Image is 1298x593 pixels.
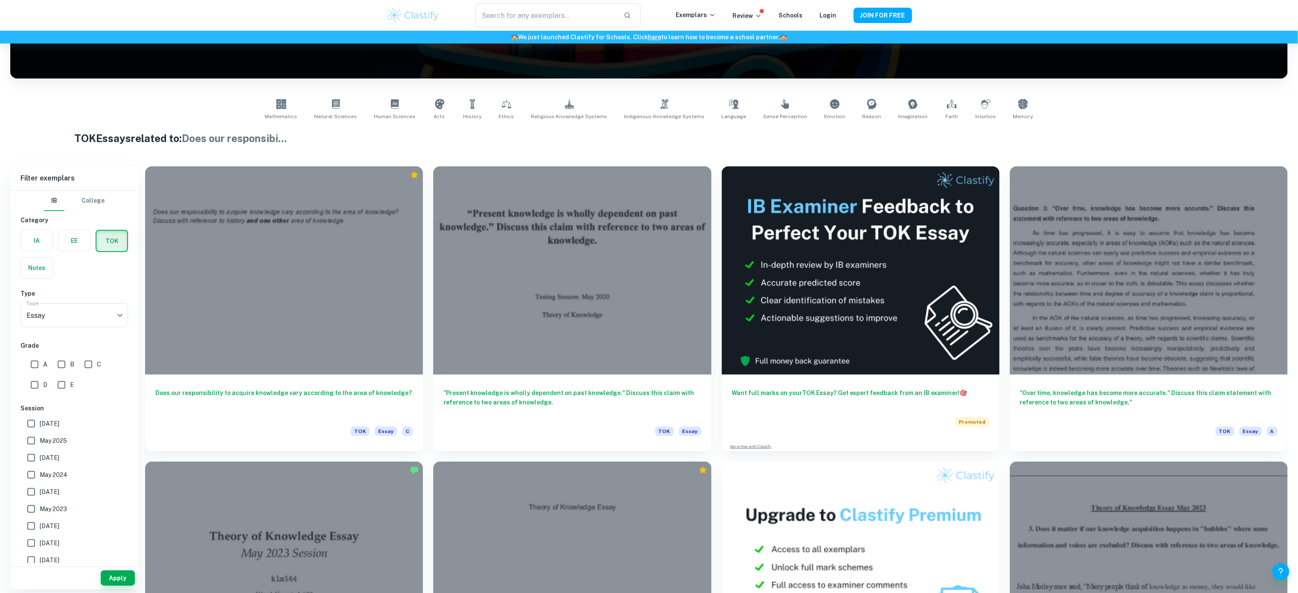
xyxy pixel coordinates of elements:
[40,453,59,462] span: [DATE]
[410,171,419,179] div: Premium
[20,404,128,413] h6: Session
[1216,427,1234,436] span: TOK
[499,113,514,120] span: Ethics
[764,113,808,120] span: Sense Perception
[732,388,989,407] h6: Want full marks on your TOK Essay ? Get expert feedback from an IB examiner!
[21,258,53,278] button: Notes
[40,436,67,445] span: May 2025
[2,32,1296,42] h6: We just launched Clastify for Schools. Click to learn how to become a school partner.
[21,230,53,251] button: IA
[443,388,701,416] h6: "Present knowledge is wholly dependent on past knowledge." Discuss this claim with reference to t...
[386,7,440,24] img: Clastify logo
[780,34,787,41] span: 🏫
[43,360,47,369] span: A
[722,113,747,120] span: Language
[43,380,47,390] span: D
[145,166,423,451] a: Does our responsibility to acquire knowledge vary according to the area of knowledge?TOKEssayC
[464,113,482,120] span: History
[825,113,846,120] span: Emotion
[648,34,661,41] a: here
[40,538,59,548] span: [DATE]
[1010,166,1288,451] a: "Over time, knowledge has become more accurate." Discuss this claim statement with reference to t...
[956,417,989,427] span: Promoted
[1020,388,1278,416] h6: "Over time, knowledge has become more accurate." Discuss this claim statement with reference to t...
[74,131,1224,146] h1: TOK Essays related to:
[730,444,772,450] a: Advertise with Clastify
[699,466,707,474] div: Premium
[374,113,416,120] span: Human Sciences
[531,113,607,120] span: Religious Knowledge Systems
[20,303,128,327] div: Essay
[1267,427,1278,436] span: A
[976,113,996,120] span: Intuition
[351,427,370,436] span: TOK
[40,419,59,428] span: [DATE]
[20,341,128,350] h6: Grade
[898,113,928,120] span: Imagination
[182,132,287,144] span: Does our responsibi ...
[624,113,705,120] span: Indigenous Knowledge Systems
[58,230,90,251] button: EE
[854,8,912,23] button: JOIN FOR FREE
[1013,113,1033,120] span: Memory
[315,113,357,120] span: Natural Sciences
[97,360,101,369] span: C
[40,504,67,514] span: May 2023
[402,427,413,436] span: C
[20,215,128,225] h6: Category
[26,299,39,307] label: Type
[676,10,716,20] p: Exemplars
[410,466,419,474] img: Marked
[101,570,135,586] button: Apply
[863,113,881,120] span: Reason
[70,360,74,369] span: B
[511,34,518,41] span: 🏫
[655,427,674,436] span: TOK
[434,113,445,120] span: Arts
[70,380,74,390] span: E
[375,427,397,436] span: Essay
[82,191,105,211] button: College
[779,12,803,19] a: Schools
[44,191,105,211] div: Filter type choice
[10,166,138,190] h6: Filter exemplars
[820,12,837,19] a: Login
[44,191,64,211] button: IB
[40,470,67,480] span: May 2024
[40,521,59,531] span: [DATE]
[433,166,711,451] a: "Present knowledge is wholly dependent on past knowledge." Discuss this claim with reference to t...
[1240,427,1262,436] span: Essay
[722,166,1000,451] a: Want full marks on yourTOK Essay? Get expert feedback from an IB examiner!PromotedAdvertise with ...
[155,388,413,416] h6: Does our responsibility to acquire knowledge vary according to the area of knowledge?
[960,390,967,396] span: 🎯
[20,289,128,298] h6: Type
[475,3,616,27] input: Search for any exemplars...
[96,231,127,251] button: TOK
[1272,563,1289,580] button: Help and Feedback
[945,113,958,120] span: Faith
[722,166,1000,375] img: Thumbnail
[733,11,762,20] p: Review
[265,113,298,120] span: Mathematics
[40,555,59,565] span: [DATE]
[40,487,59,497] span: [DATE]
[679,427,701,436] span: Essay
